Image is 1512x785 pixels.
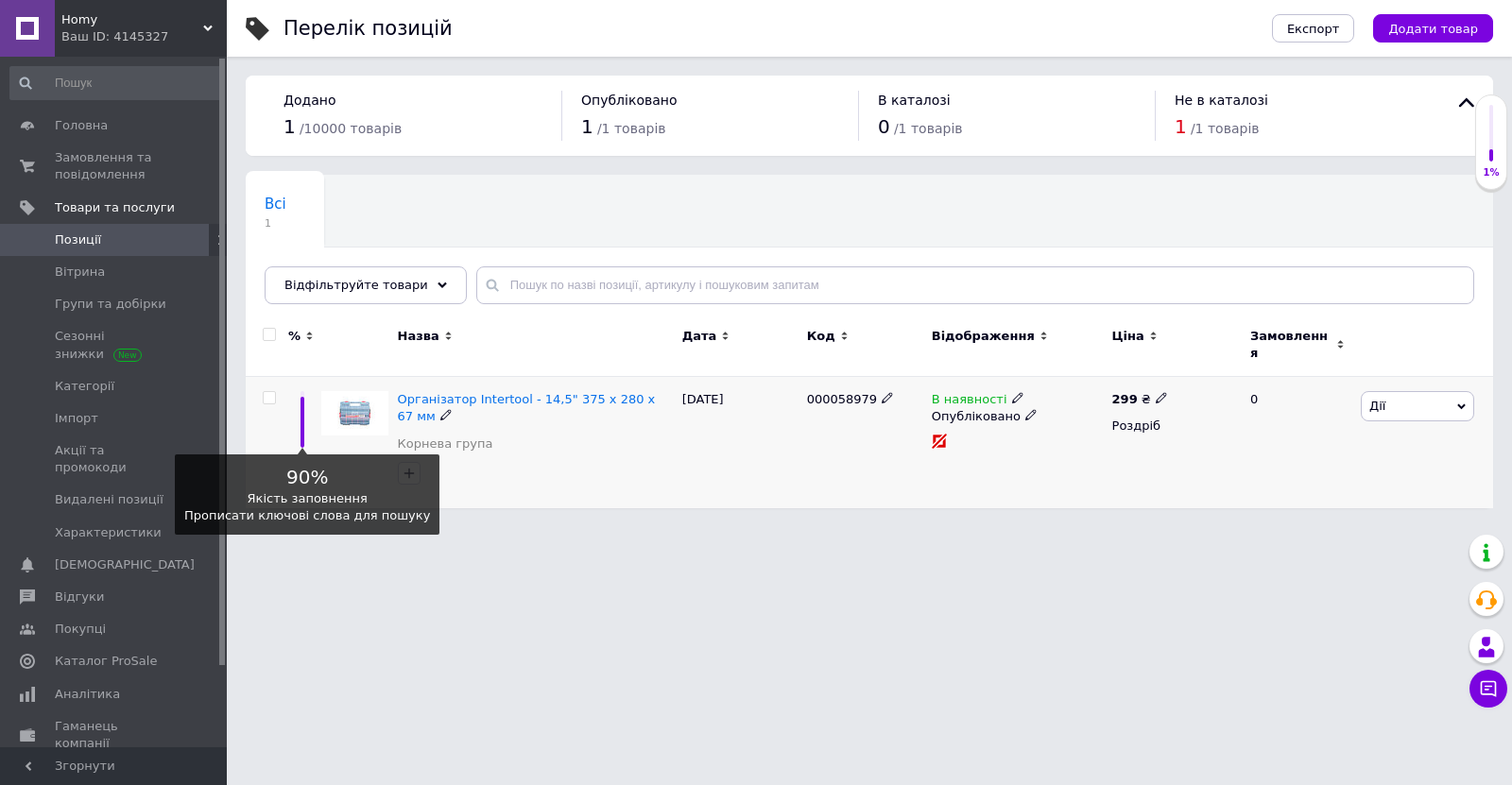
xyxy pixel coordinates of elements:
[300,121,402,136] span: / 10000 товарів
[55,149,175,183] span: Замовлення та повідомлення
[283,115,296,138] span: 1
[1369,399,1385,413] span: Дії
[55,686,120,703] span: Аналітика
[265,216,286,230] span: 1
[1469,670,1507,708] button: Чат з покупцем
[55,231,101,248] span: Позиції
[1112,418,1234,435] div: Роздріб
[1175,115,1187,138] span: 1
[184,464,430,490] div: 90%
[9,66,223,100] input: Пошук
[932,328,1035,345] span: Відображення
[878,115,890,138] span: 0
[288,328,301,345] span: %
[807,392,877,406] span: 000058979
[597,121,666,136] span: / 1 товарів
[61,28,227,45] div: Ваш ID: 4145327
[55,653,157,670] span: Каталог ProSale
[265,196,286,213] span: Всі
[678,377,802,508] div: [DATE]
[894,121,963,136] span: / 1 товарів
[1112,391,1168,408] div: ₴
[932,392,1007,412] span: В наявності
[476,266,1474,304] input: Пошук по назві позиції, артикулу і пошуковим запитам
[1239,377,1356,508] div: 0
[581,115,593,138] span: 1
[398,328,439,345] span: Назва
[55,328,175,362] span: Сезонні знижки
[878,93,951,108] span: В каталозі
[55,491,163,508] span: Видалені позиції
[283,93,335,108] span: Додано
[398,392,656,423] a: Організатор Intertool - 14,5" 375 x 280 x 67 мм
[1191,121,1260,136] span: / 1 товарів
[1175,93,1268,108] span: Не в каталозі
[1373,14,1493,43] button: Додати товар
[1112,328,1144,345] span: Ціна
[1388,22,1478,36] span: Додати товар
[55,296,166,313] span: Групи та добірки
[398,435,493,452] a: Корнева група
[184,490,430,507] div: Якість заповнення
[1476,166,1506,179] div: 1%
[55,264,105,281] span: Вітрина
[184,507,430,524] p: Прописати ключові слова для пошуку
[55,524,162,541] span: Характеристики
[55,199,175,216] span: Товари та послуги
[807,328,835,345] span: Код
[55,378,114,395] span: Категорії
[55,410,98,427] span: Імпорт
[284,278,428,292] span: Відфільтруйте товари
[1272,14,1355,43] button: Експорт
[581,93,678,108] span: Опубліковано
[932,408,1103,425] div: Опубліковано
[55,621,106,638] span: Покупці
[55,718,175,752] span: Гаманець компанії
[1112,392,1138,406] b: 299
[61,11,203,28] span: Homy
[55,556,195,573] span: [DEMOGRAPHIC_DATA]
[55,117,108,134] span: Головна
[1287,22,1340,36] span: Експорт
[283,19,453,39] div: Перелік позицій
[682,328,717,345] span: Дата
[1250,328,1332,362] span: Замовлення
[55,589,104,606] span: Відгуки
[55,442,175,476] span: Акції та промокоди
[321,391,388,435] img: Органайзер Intertool - 14,5" 375 x 280 x 67 мм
